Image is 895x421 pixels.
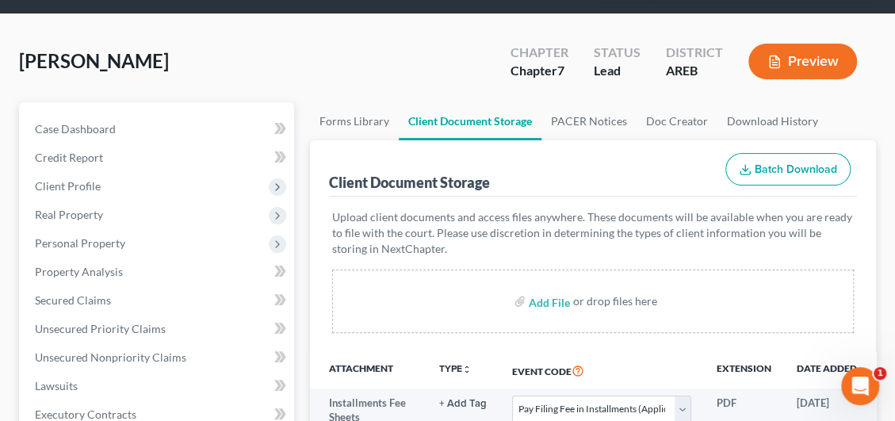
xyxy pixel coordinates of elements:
a: Case Dashboard [22,115,294,144]
span: Batch Download [755,163,837,176]
div: Client Document Storage [329,173,490,192]
a: Property Analysis [22,258,294,286]
span: Client Profile [35,179,101,193]
span: Unsecured Nonpriority Claims [35,350,186,364]
span: Real Property [35,208,103,221]
th: Event Code [499,352,704,388]
a: Unsecured Nonpriority Claims [22,343,294,372]
span: 7 [557,63,564,78]
div: Lead [594,62,641,80]
span: Secured Claims [35,293,111,307]
button: Batch Download [725,153,851,186]
a: + Add Tag [439,396,487,411]
a: Lawsuits [22,372,294,400]
div: Chapter [511,62,568,80]
span: Property Analysis [35,265,123,278]
button: Preview [748,44,857,79]
th: Attachment [310,352,426,388]
span: 1 [874,367,886,380]
a: Client Document Storage [399,102,541,140]
button: TYPEunfold_more [439,364,472,374]
a: Unsecured Priority Claims [22,315,294,343]
span: Executory Contracts [35,408,136,421]
div: Chapter [511,44,568,62]
span: Credit Report [35,151,103,164]
a: Doc Creator [637,102,717,140]
div: AREB [666,62,723,80]
span: Unsecured Priority Claims [35,322,166,335]
div: District [666,44,723,62]
th: Date added [784,352,870,388]
a: Forms Library [310,102,399,140]
a: Secured Claims [22,286,294,315]
button: + Add Tag [439,399,487,409]
iframe: Intercom live chat [841,367,879,405]
a: Credit Report [22,144,294,172]
span: Personal Property [35,236,125,250]
span: [PERSON_NAME] [19,49,169,72]
span: Case Dashboard [35,122,116,136]
a: Download History [717,102,828,140]
div: or drop files here [573,293,657,309]
a: PACER Notices [541,102,637,140]
i: unfold_more [462,365,472,374]
span: Lawsuits [35,379,78,392]
div: Status [594,44,641,62]
p: Upload client documents and access files anywhere. These documents will be available when you are... [332,209,854,257]
th: Extension [704,352,784,388]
